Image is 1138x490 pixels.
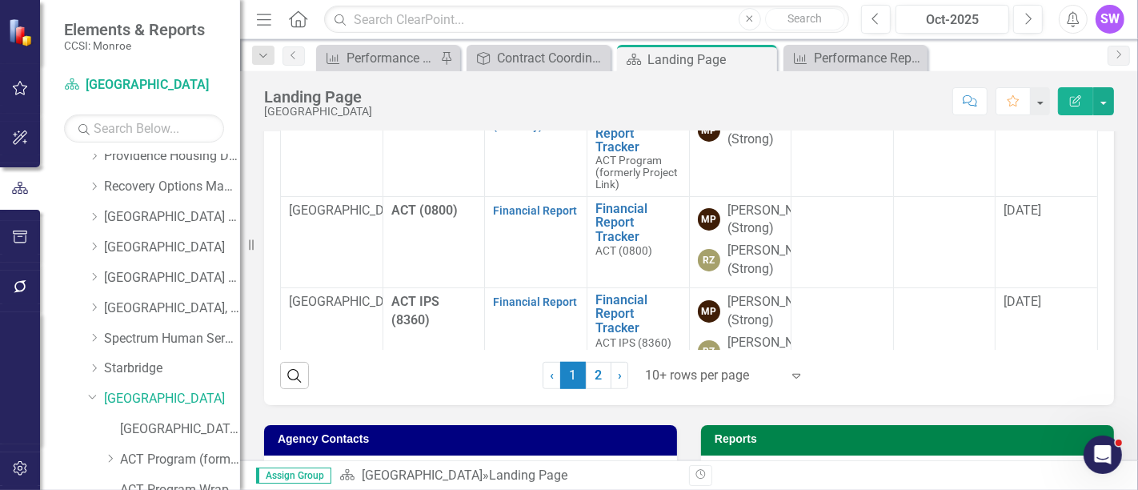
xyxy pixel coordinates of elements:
[391,294,439,327] span: ACT IPS (8360)
[996,107,1098,196] td: Double-Click to Edit
[104,390,240,408] a: [GEOGRAPHIC_DATA]
[471,48,607,68] a: Contract Coordinator Review
[715,433,1106,445] h3: Reports
[787,48,924,68] a: Performance Report (Monthly)
[791,196,894,287] td: Double-Click to Edit
[787,12,822,25] span: Search
[698,300,720,323] div: MP
[1084,436,1122,474] iframe: Intercom live chat
[698,208,720,231] div: MP
[595,112,681,155] a: Performance Report Tracker
[64,20,205,39] span: Elements & Reports
[104,178,240,196] a: Recovery Options Made Easy
[289,202,375,220] p: [GEOGRAPHIC_DATA]
[814,48,924,68] div: Performance Report (Monthly)
[497,48,607,68] div: Contract Coordinator Review
[595,293,681,335] a: Financial Report Tracker
[618,367,622,383] span: ›
[64,76,224,94] a: [GEOGRAPHIC_DATA]
[104,299,240,318] a: [GEOGRAPHIC_DATA], Inc.
[485,196,587,287] td: Double-Click to Edit
[896,5,1009,34] button: Oct-2025
[1004,203,1041,218] span: [DATE]
[765,8,845,30] button: Search
[1096,5,1124,34] button: SW
[485,287,587,379] td: Double-Click to Edit
[493,204,577,217] a: Financial Report
[493,295,577,308] a: Financial Report
[689,196,791,287] td: Double-Click to Edit
[320,48,436,68] a: Performance Report
[264,106,372,118] div: [GEOGRAPHIC_DATA]
[893,196,996,287] td: Double-Click to Edit
[728,334,824,371] div: [PERSON_NAME] (Strong)
[587,196,689,287] td: Double-Click to Edit Right Click for Context Menu
[64,114,224,143] input: Search Below...
[104,359,240,378] a: Starbridge
[595,244,652,257] span: ACT (0800)
[264,88,372,106] div: Landing Page
[550,367,554,383] span: ‹
[595,202,681,244] a: Financial Report Tracker
[560,362,586,389] span: 1
[104,330,240,348] a: Spectrum Human Services, Inc.
[281,196,383,287] td: Double-Click to Edit
[689,107,791,196] td: Double-Click to Edit
[281,287,383,379] td: Double-Click to Edit
[996,287,1098,379] td: Double-Click to Edit
[587,287,689,379] td: Double-Click to Edit Right Click for Context Menu
[362,468,483,483] a: [GEOGRAPHIC_DATA]
[493,82,559,132] a: Performance Report (Monthly)
[587,107,689,196] td: Double-Click to Edit Right Click for Context Menu
[104,269,240,287] a: [GEOGRAPHIC_DATA] (RRH)
[728,242,824,279] div: [PERSON_NAME] (Strong)
[8,18,36,46] img: ClearPoint Strategy
[339,467,677,485] div: »
[104,239,240,257] a: [GEOGRAPHIC_DATA]
[728,112,824,149] div: [PERSON_NAME] (Strong)
[595,154,677,191] span: ACT Program (formerly Project Link)
[698,249,720,271] div: RZ
[64,39,205,52] small: CCSI: Monroe
[698,340,720,363] div: RZ
[689,287,791,379] td: Double-Click to Edit
[996,196,1098,287] td: Double-Click to Edit
[1004,294,1041,309] span: [DATE]
[120,420,240,439] a: [GEOGRAPHIC_DATA] (MCOMH Internal)
[647,50,773,70] div: Landing Page
[289,293,375,311] p: [GEOGRAPHIC_DATA]
[791,287,894,379] td: Double-Click to Edit
[893,107,996,196] td: Double-Click to Edit
[347,48,436,68] div: Performance Report
[728,202,824,239] div: [PERSON_NAME] (Strong)
[104,208,240,227] a: [GEOGRAPHIC_DATA] (RRH)
[901,10,1004,30] div: Oct-2025
[278,433,669,445] h3: Agency Contacts
[728,293,824,330] div: [PERSON_NAME] (Strong)
[595,336,671,349] span: ACT IPS (8360)
[893,287,996,379] td: Double-Click to Edit
[489,468,567,483] div: Landing Page
[391,203,458,218] span: ACT (0800)
[256,468,331,484] span: Assign Group
[698,119,720,142] div: MP
[104,147,240,166] a: Providence Housing Development Corporation
[324,6,849,34] input: Search ClearPoint...
[586,362,611,389] a: 2
[120,451,240,469] a: ACT Program (formerly Project Link)
[791,107,894,196] td: Double-Click to Edit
